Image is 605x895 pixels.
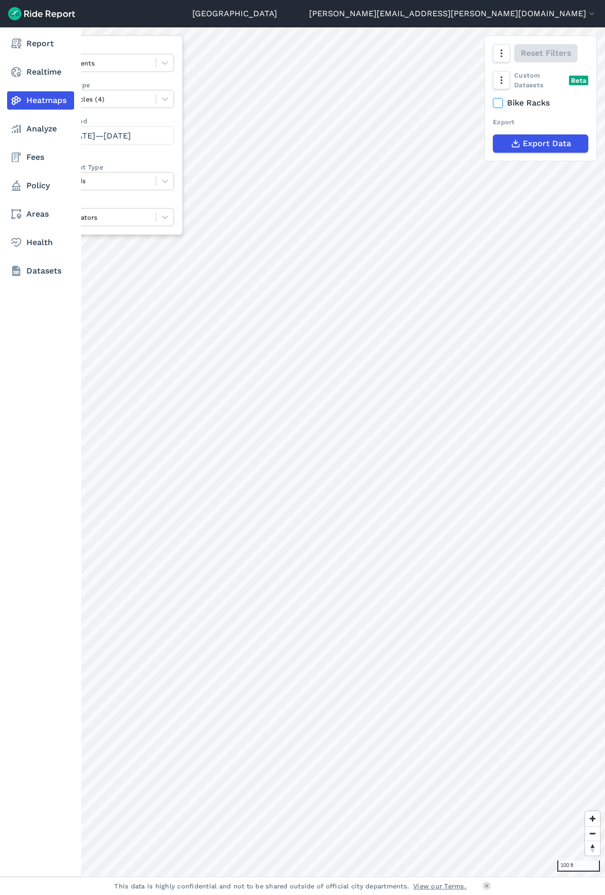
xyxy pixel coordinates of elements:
[7,35,74,53] a: Report
[7,205,74,223] a: Areas
[493,117,588,127] div: Export
[7,233,74,252] a: Health
[7,91,74,110] a: Heatmaps
[557,860,600,872] div: 100 ft
[585,841,600,855] button: Reset bearing to north
[514,44,578,62] button: Reset Filters
[7,120,74,138] a: Analyze
[493,71,588,90] div: Custom Datasets
[569,76,588,85] div: Beta
[585,811,600,826] button: Zoom in
[32,27,605,877] canvas: Map
[7,177,74,195] a: Policy
[8,7,75,20] img: Ride Report
[521,47,571,59] span: Reset Filters
[49,126,174,145] button: [DATE]—[DATE]
[68,131,131,141] span: [DATE]—[DATE]
[7,63,74,81] a: Realtime
[585,826,600,841] button: Zoom out
[7,148,74,166] a: Fees
[413,881,466,891] a: View our Terms.
[309,8,597,20] button: [PERSON_NAME][EMAIL_ADDRESS][PERSON_NAME][DOMAIN_NAME]
[49,116,174,126] label: Data Period
[49,44,174,54] label: Data Type
[7,262,74,280] a: Datasets
[192,8,277,20] a: [GEOGRAPHIC_DATA]
[493,134,588,153] button: Export Data
[49,198,174,208] label: Operators
[523,137,571,150] span: Export Data
[49,80,174,90] label: Vehicle Type
[49,162,174,172] label: Curb Event Type
[493,97,588,109] label: Bike Racks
